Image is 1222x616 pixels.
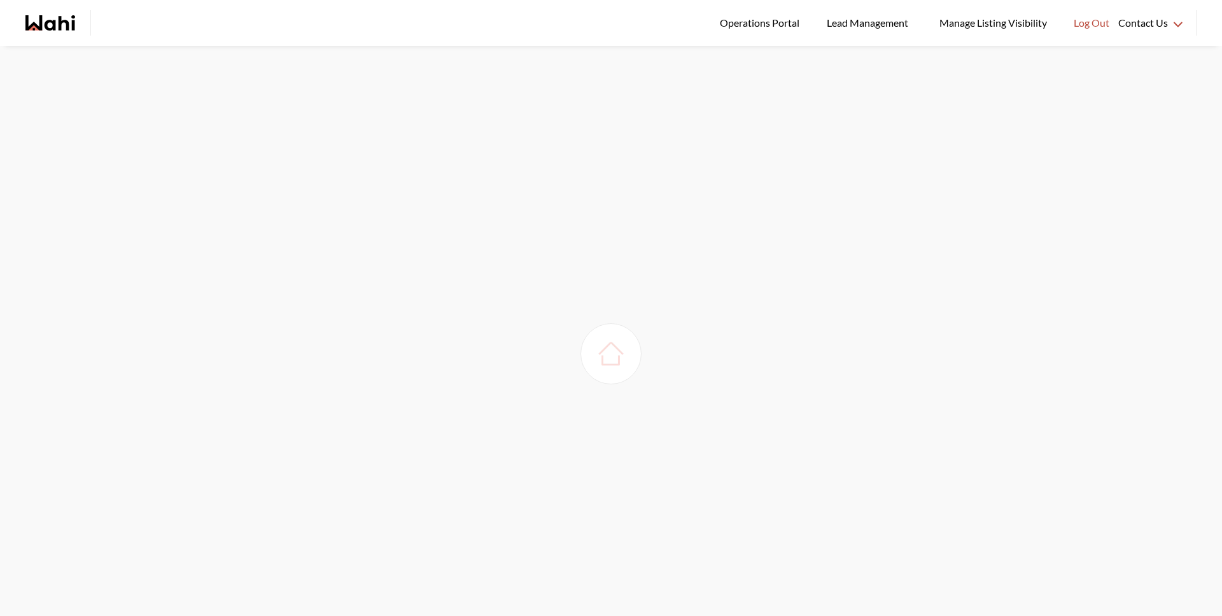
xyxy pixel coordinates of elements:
[593,336,629,372] img: loading house image
[827,15,913,31] span: Lead Management
[25,15,75,31] a: Wahi homepage
[720,15,804,31] span: Operations Portal
[936,15,1051,31] span: Manage Listing Visibility
[1074,15,1109,31] span: Log Out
